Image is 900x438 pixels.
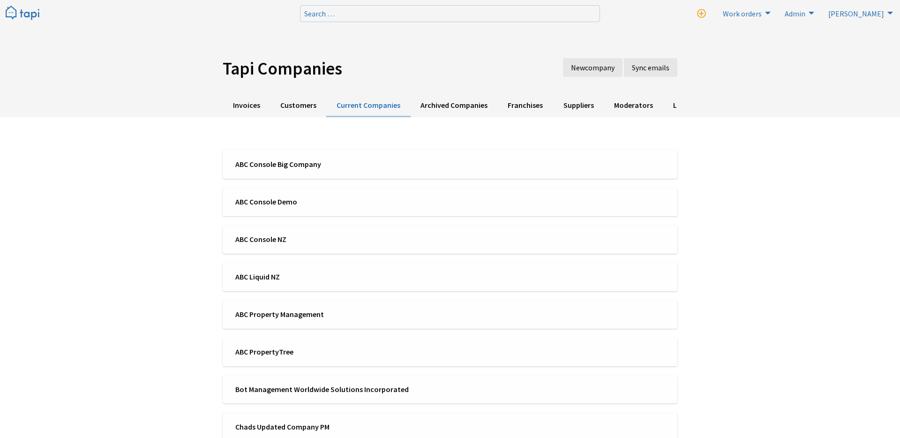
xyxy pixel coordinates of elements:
[717,6,773,21] a: Work orders
[585,63,615,72] span: company
[235,384,444,394] span: Bot Management Worldwide Solutions Incorporated
[223,225,677,254] a: ABC Console NZ
[235,422,444,432] span: Chads Updated Company PM
[223,375,677,404] a: Bot Management Worldwide Solutions Incorporated
[235,234,444,244] span: ABC Console NZ
[779,6,817,21] a: Admin
[498,94,553,117] a: Franchises
[235,159,444,169] span: ABC Console Big Company
[604,94,663,117] a: Moderators
[235,347,444,357] span: ABC PropertyTree
[223,58,490,79] h1: Tapi Companies
[663,94,719,117] a: Lost Issues
[697,9,706,18] i: New work order
[235,309,444,319] span: ABC Property Management
[823,6,895,21] li: Rebekah
[563,58,622,77] a: New
[235,196,444,207] span: ABC Console Demo
[411,94,498,117] a: Archived Companies
[6,6,39,21] img: Tapi logo
[326,94,410,117] a: Current Companies
[223,263,677,291] a: ABC Liquid NZ
[223,338,677,366] a: ABC PropertyTree
[553,94,604,117] a: Suppliers
[270,94,326,117] a: Customers
[235,272,444,282] span: ABC Liquid NZ
[223,188,677,216] a: ABC Console Demo
[828,9,884,18] span: [PERSON_NAME]
[223,94,270,117] a: Invoices
[624,58,677,77] a: Sync emails
[823,6,895,21] a: [PERSON_NAME]
[223,150,677,179] a: ABC Console Big Company
[304,9,335,18] span: Search …
[223,300,677,329] a: ABC Property Management
[785,9,805,18] span: Admin
[723,9,762,18] span: Work orders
